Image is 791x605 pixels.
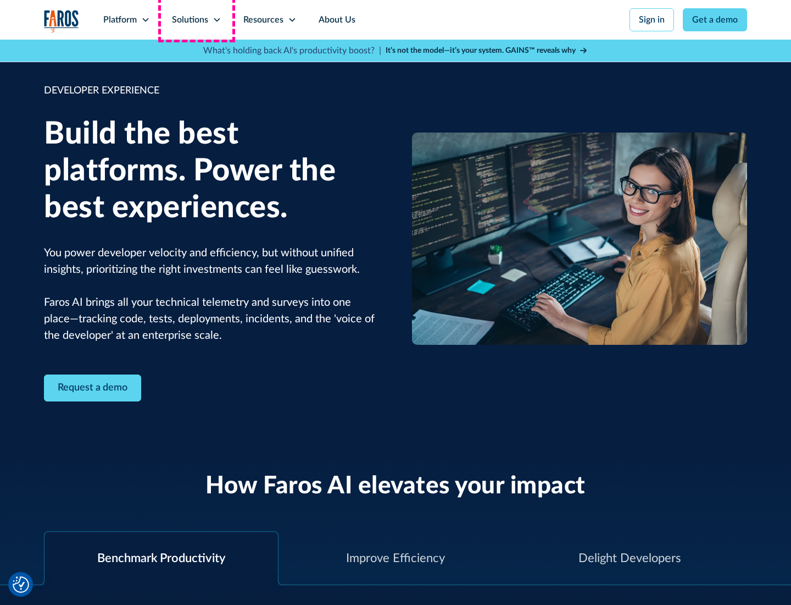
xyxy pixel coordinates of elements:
[97,549,225,568] div: Benchmark Productivity
[386,45,588,57] a: It’s not the model—it’s your system. GAINS™ reveals why
[205,472,586,501] h2: How Faros AI elevates your impact
[13,576,29,593] button: Cookie Settings
[44,245,379,344] p: You power developer velocity and efficiency, but without unified insights, prioritizing the right...
[44,116,379,227] h1: Build the best platforms. Power the best experiences.
[44,10,79,32] a: home
[44,84,379,98] div: DEVELOPER EXPERIENCE
[44,10,79,32] img: Logo of the analytics and reporting company Faros.
[683,8,747,31] a: Get a demo
[13,576,29,593] img: Revisit consent button
[630,8,674,31] a: Sign in
[346,549,445,568] div: Improve Efficiency
[172,13,208,26] div: Solutions
[386,47,576,54] strong: It’s not the model—it’s your system. GAINS™ reveals why
[203,44,381,57] p: What's holding back AI's productivity boost? |
[243,13,283,26] div: Resources
[578,549,681,568] div: Delight Developers
[44,375,141,402] a: Contact Modal
[103,13,137,26] div: Platform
